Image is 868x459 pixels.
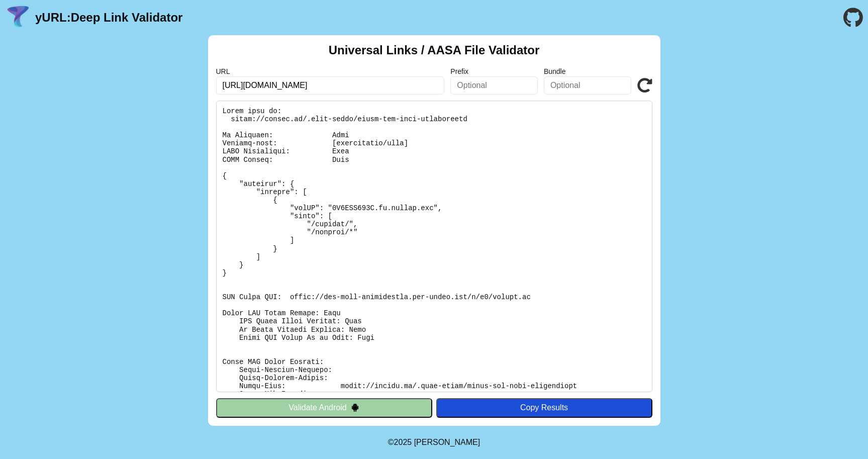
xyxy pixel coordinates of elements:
[544,76,631,95] input: Optional
[414,438,480,446] a: Michael Ibragimchayev's Personal Site
[450,67,538,75] label: Prefix
[5,5,31,31] img: yURL Logo
[441,403,647,412] div: Copy Results
[394,438,412,446] span: 2025
[216,101,652,392] pre: Lorem ipsu do: sitam://consec.ad/.elit-seddo/eiusm-tem-inci-utlaboreetd Ma Aliquaen: Admi Veniamq...
[216,398,432,417] button: Validate Android
[216,67,445,75] label: URL
[329,43,540,57] h2: Universal Links / AASA File Validator
[544,67,631,75] label: Bundle
[216,76,445,95] input: Required
[351,403,359,412] img: droidIcon.svg
[450,76,538,95] input: Optional
[436,398,652,417] button: Copy Results
[388,426,480,459] footer: ©
[35,11,182,25] a: yURL:Deep Link Validator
